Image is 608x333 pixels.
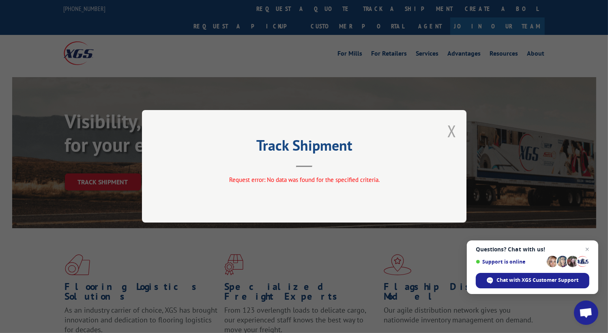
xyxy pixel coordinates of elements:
h2: Track Shipment [183,140,426,155]
span: Support is online [476,259,544,265]
button: Close modal [447,120,456,142]
div: Open chat [574,301,598,325]
span: Chat with XGS Customer Support [497,277,579,284]
span: Request error: No data was found for the specified criteria. [229,176,379,184]
span: Questions? Chat with us! [476,246,589,253]
span: Close chat [582,244,592,254]
div: Chat with XGS Customer Support [476,273,589,288]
